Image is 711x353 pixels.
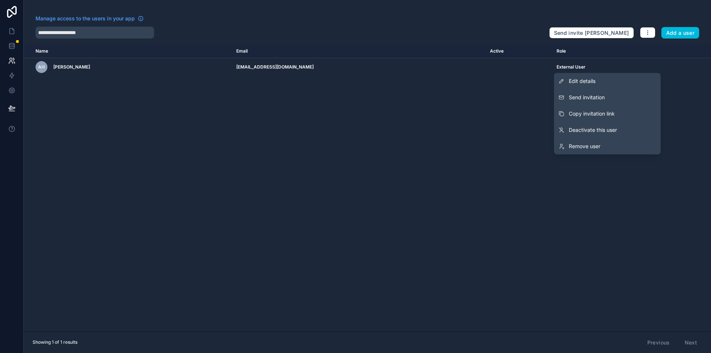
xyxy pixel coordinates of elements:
span: Manage access to the users in your app [36,15,135,22]
a: Remove user [554,138,661,154]
th: Active [485,44,552,58]
a: Edit details [554,73,661,89]
div: scrollable content [24,44,711,332]
button: Copy invitation link [554,106,661,122]
span: Copy invitation link [569,110,615,117]
span: Remove user [569,143,600,150]
button: Send invite [PERSON_NAME] [549,27,634,39]
th: Email [232,44,485,58]
span: Send invitation [569,94,605,101]
a: Deactivate this user [554,122,661,138]
span: Deactivate this user [569,126,617,134]
span: AH [38,64,45,70]
span: External User [557,64,585,70]
td: [EMAIL_ADDRESS][DOMAIN_NAME] [232,58,485,76]
th: Name [24,44,232,58]
span: Edit details [569,77,595,85]
span: Showing 1 of 1 results [33,339,77,345]
button: Add a user [661,27,700,39]
button: Send invitation [554,89,661,106]
a: Manage access to the users in your app [36,15,144,22]
span: [PERSON_NAME] [53,64,90,70]
th: Role [552,44,663,58]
